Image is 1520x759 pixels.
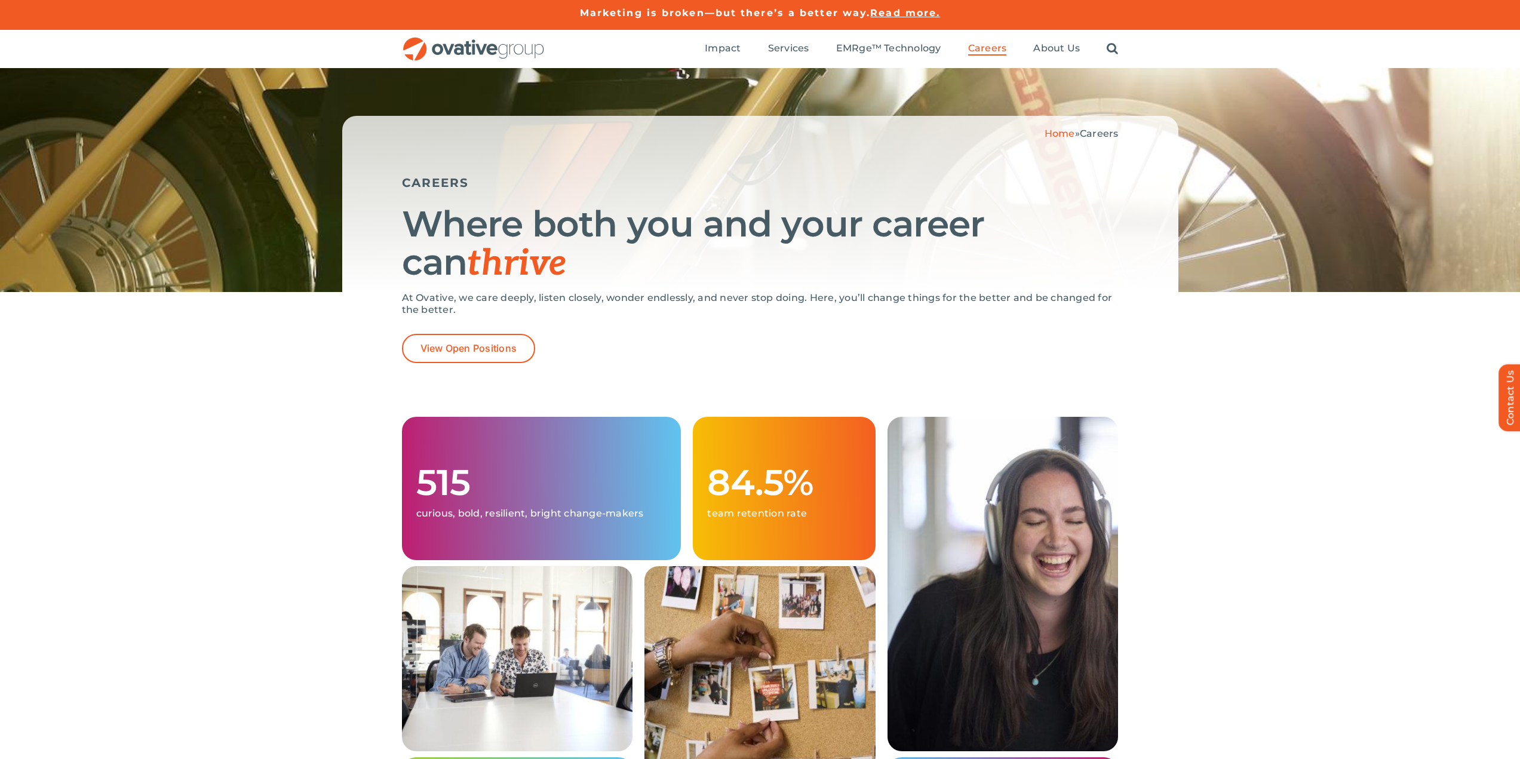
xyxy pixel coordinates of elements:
span: EMRge™ Technology [836,42,941,54]
a: Impact [705,42,741,56]
h1: 515 [416,463,667,502]
span: » [1045,128,1119,139]
h1: Where both you and your career can [402,205,1119,283]
h1: 84.5% [707,463,861,502]
a: Read more. [870,7,940,19]
span: Careers [1080,128,1119,139]
nav: Menu [705,30,1118,68]
a: Services [768,42,809,56]
a: Home [1045,128,1075,139]
span: About Us [1033,42,1080,54]
p: At Ovative, we care deeply, listen closely, wonder endlessly, and never stop doing. Here, you’ll ... [402,292,1119,316]
a: EMRge™ Technology [836,42,941,56]
img: Careers – Grid 3 [888,417,1119,751]
a: Careers [968,42,1007,56]
p: team retention rate [707,508,861,520]
span: Impact [705,42,741,54]
a: Search [1107,42,1118,56]
h5: CAREERS [402,176,1119,190]
span: View Open Positions [420,343,517,354]
img: Careers – Grid 1 [402,566,633,751]
span: Services [768,42,809,54]
a: View Open Positions [402,334,536,363]
a: About Us [1033,42,1080,56]
a: OG_Full_horizontal_RGB [402,36,545,47]
p: curious, bold, resilient, bright change-makers [416,508,667,520]
a: Marketing is broken—but there’s a better way. [580,7,871,19]
span: thrive [467,242,567,285]
span: Careers [968,42,1007,54]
